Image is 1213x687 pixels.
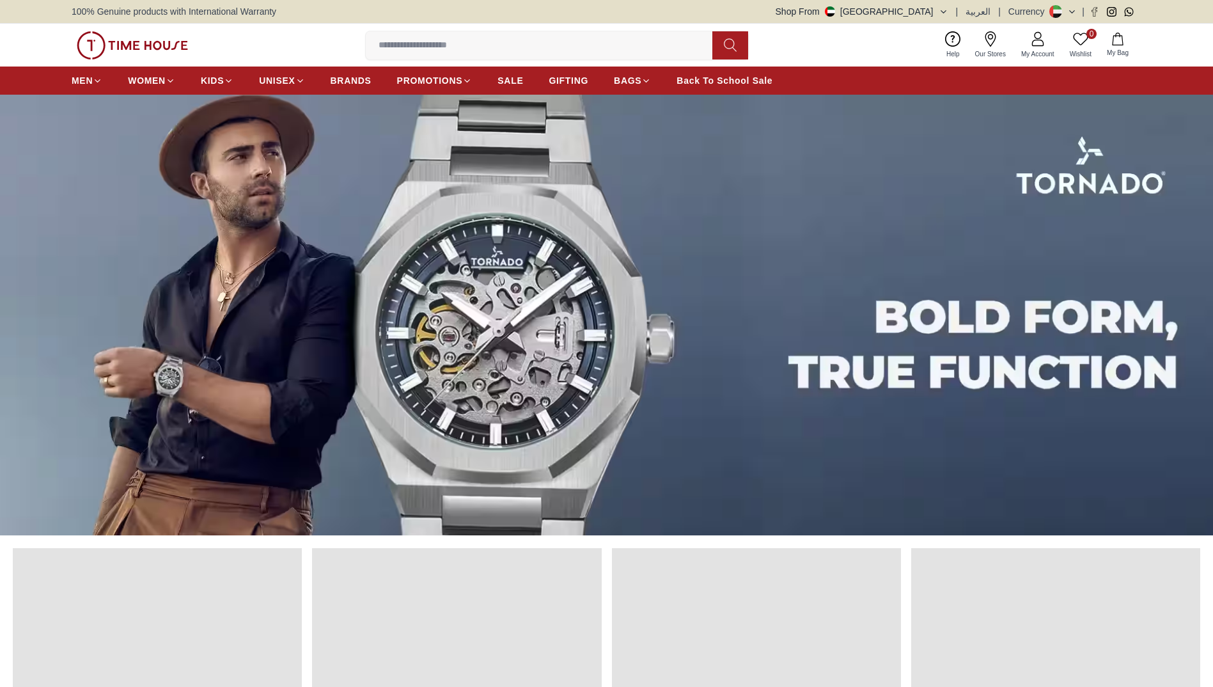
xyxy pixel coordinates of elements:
span: Wishlist [1065,49,1097,59]
a: Help [939,29,967,61]
a: 0Wishlist [1062,29,1099,61]
span: My Bag [1102,48,1134,58]
button: العربية [966,5,990,18]
button: Shop From[GEOGRAPHIC_DATA] [776,5,948,18]
span: PROMOTIONS [397,74,463,87]
a: Whatsapp [1124,7,1134,17]
span: KIDS [201,74,224,87]
a: WOMEN [128,69,175,92]
img: ... [77,31,188,59]
a: UNISEX [259,69,304,92]
a: Our Stores [967,29,1013,61]
a: KIDS [201,69,233,92]
span: UNISEX [259,74,295,87]
a: MEN [72,69,102,92]
span: 100% Genuine products with International Warranty [72,5,276,18]
a: SALE [497,69,523,92]
a: Facebook [1090,7,1099,17]
div: Currency [1008,5,1050,18]
button: My Bag [1099,30,1136,60]
span: My Account [1016,49,1060,59]
span: | [1082,5,1084,18]
a: BAGS [614,69,651,92]
a: BRANDS [331,69,372,92]
span: MEN [72,74,93,87]
span: Help [941,49,965,59]
span: BRANDS [331,74,372,87]
a: Instagram [1107,7,1116,17]
span: GIFTING [549,74,588,87]
span: 0 [1086,29,1097,39]
span: Back To School Sale [677,74,772,87]
span: | [956,5,959,18]
a: PROMOTIONS [397,69,473,92]
span: | [998,5,1001,18]
a: GIFTING [549,69,588,92]
span: WOMEN [128,74,166,87]
a: Back To School Sale [677,69,772,92]
span: BAGS [614,74,641,87]
img: United Arab Emirates [825,6,835,17]
span: Our Stores [970,49,1011,59]
span: SALE [497,74,523,87]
